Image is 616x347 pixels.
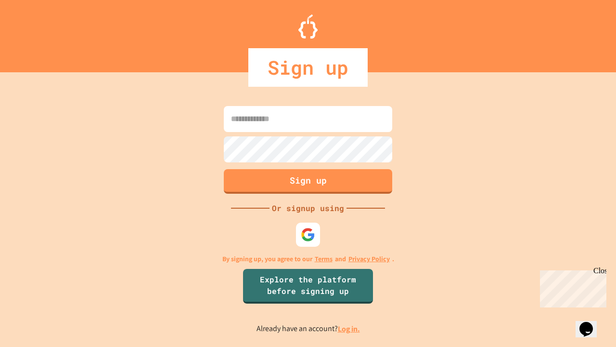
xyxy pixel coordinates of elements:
[298,14,318,39] img: Logo.svg
[348,254,390,264] a: Privacy Policy
[576,308,606,337] iframe: chat widget
[269,202,346,214] div: Or signup using
[4,4,66,61] div: Chat with us now!Close
[536,267,606,307] iframe: chat widget
[338,324,360,334] a: Log in.
[248,48,368,87] div: Sign up
[243,269,373,304] a: Explore the platform before signing up
[315,254,333,264] a: Terms
[224,169,392,194] button: Sign up
[222,254,394,264] p: By signing up, you agree to our and .
[257,323,360,335] p: Already have an account?
[301,227,315,242] img: google-icon.svg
